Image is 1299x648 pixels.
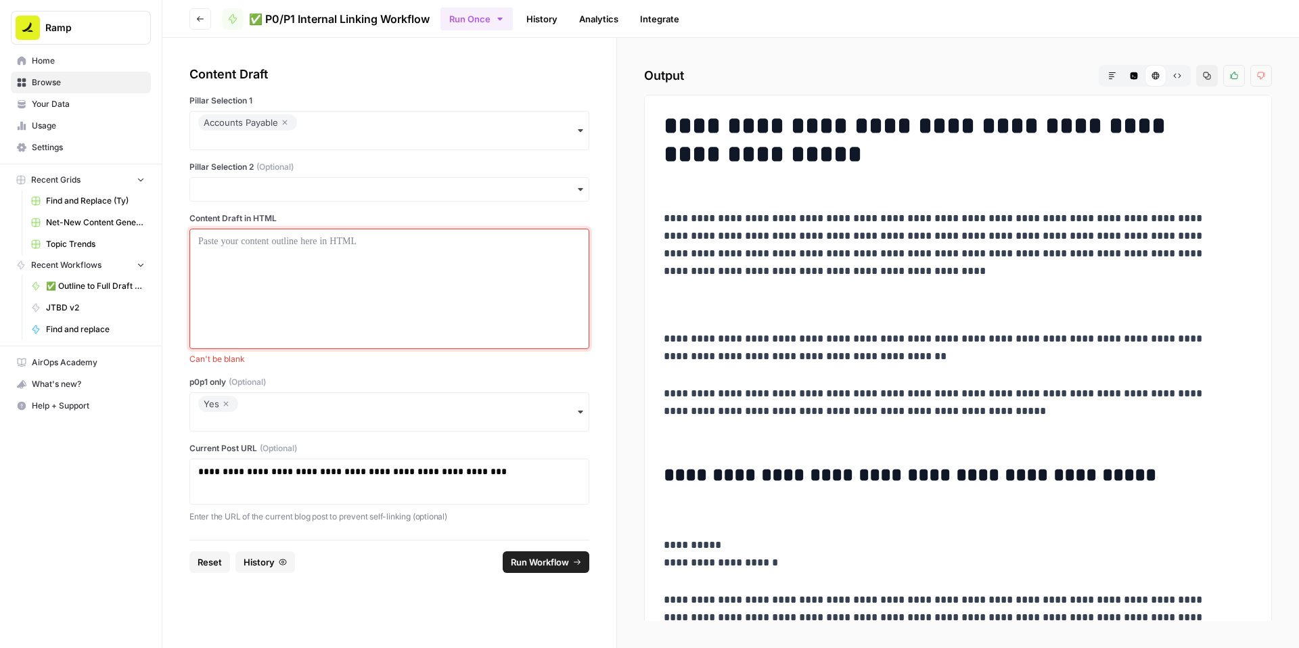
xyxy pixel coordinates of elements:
span: (Optional) [256,161,294,173]
a: Analytics [571,8,626,30]
span: Find and Replace (Ty) [46,195,145,207]
span: JTBD v2 [46,302,145,314]
button: Recent Grids [11,170,151,190]
span: Recent Workflows [31,259,101,271]
a: Settings [11,137,151,158]
button: What's new? [11,373,151,395]
a: Integrate [632,8,687,30]
a: Find and Replace (Ty) [25,190,151,212]
span: Run Workflow [511,555,569,569]
label: p0p1 only [189,376,589,388]
span: History [244,555,275,569]
button: Workspace: Ramp [11,11,151,45]
span: Net-New Content Generator - Grid Template [46,216,145,229]
label: Pillar Selection 1 [189,95,589,107]
a: Home [11,50,151,72]
span: Home [32,55,145,67]
button: Recent Workflows [11,255,151,275]
span: Can't be blank [189,353,589,365]
a: Find and replace [25,319,151,340]
a: Net-New Content Generator - Grid Template [25,212,151,233]
button: Accounts Payable [189,111,589,150]
span: Your Data [32,98,145,110]
span: Topic Trends [46,238,145,250]
span: Settings [32,141,145,154]
a: History [518,8,566,30]
button: Reset [189,551,230,573]
a: Usage [11,115,151,137]
button: Run Workflow [503,551,589,573]
span: Ramp [45,21,127,34]
a: Browse [11,72,151,93]
label: Pillar Selection 2 [189,161,589,173]
button: Help + Support [11,395,151,417]
button: Run Once [440,7,513,30]
span: Recent Grids [31,174,81,186]
img: Ramp Logo [16,16,40,40]
button: History [235,551,295,573]
button: Yes [189,392,589,432]
span: AirOps Academy [32,356,145,369]
span: ✅ Outline to Full Draft - Updated 5/6 [46,280,145,292]
div: What's new? [12,374,150,394]
h2: Output [644,65,1272,87]
div: Accounts Payable [204,114,292,131]
div: Content Draft [189,65,589,84]
span: (Optional) [260,442,297,455]
a: JTBD v2 [25,297,151,319]
a: ✅ Outline to Full Draft - Updated 5/6 [25,275,151,297]
p: Enter the URL of the current blog post to prevent self-linking (optional) [189,510,589,524]
span: Help + Support [32,400,145,412]
span: Find and replace [46,323,145,335]
label: Current Post URL [189,442,589,455]
span: Reset [198,555,222,569]
a: Topic Trends [25,233,151,255]
label: Content Draft in HTML [189,212,589,225]
span: (Optional) [229,376,266,388]
span: Usage [32,120,145,132]
span: Browse [32,76,145,89]
span: ✅ P0/P1 Internal Linking Workflow [249,11,430,27]
div: Yes [204,396,233,412]
a: ✅ P0/P1 Internal Linking Workflow [222,8,430,30]
a: Your Data [11,93,151,115]
a: AirOps Academy [11,352,151,373]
